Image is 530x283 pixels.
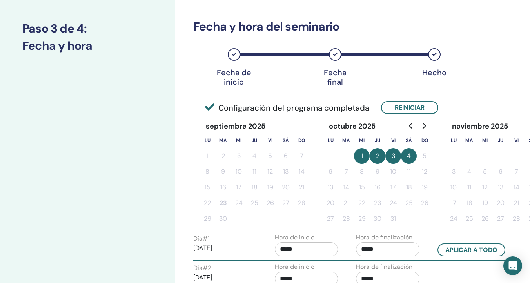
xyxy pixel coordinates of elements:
[200,180,215,195] button: 15
[193,20,459,34] h3: Fecha y hora del seminario
[381,101,438,114] button: Reiniciar
[354,180,370,195] button: 15
[231,148,247,164] button: 3
[493,132,508,148] th: jueves
[385,164,401,180] button: 10
[215,180,231,195] button: 16
[385,180,401,195] button: 17
[215,132,231,148] th: martes
[446,211,461,227] button: 24
[354,164,370,180] button: 8
[323,211,338,227] button: 27
[323,164,338,180] button: 6
[417,180,432,195] button: 19
[405,118,417,134] button: Go to previous month
[215,211,231,227] button: 30
[385,148,401,164] button: 3
[294,164,309,180] button: 14
[415,68,454,77] div: Hecho
[446,180,461,195] button: 10
[193,243,257,253] p: [DATE]
[294,132,309,148] th: domingo
[508,132,524,148] th: viernes
[262,164,278,180] button: 12
[338,180,354,195] button: 14
[262,195,278,211] button: 26
[370,180,385,195] button: 16
[461,164,477,180] button: 4
[493,211,508,227] button: 27
[461,180,477,195] button: 11
[22,39,152,53] h3: Fecha y hora
[294,195,309,211] button: 28
[294,180,309,195] button: 21
[200,132,215,148] th: lunes
[370,164,385,180] button: 9
[316,68,355,87] div: Fecha final
[193,263,211,273] label: Día # 2
[247,148,262,164] button: 4
[247,164,262,180] button: 11
[354,148,370,164] button: 1
[508,195,524,211] button: 21
[417,118,430,134] button: Go to next month
[493,195,508,211] button: 20
[278,132,294,148] th: sábado
[401,148,417,164] button: 4
[275,262,314,272] label: Hora de inicio
[477,164,493,180] button: 5
[354,211,370,227] button: 29
[370,195,385,211] button: 23
[200,195,215,211] button: 22
[200,120,272,132] div: septiembre 2025
[338,195,354,211] button: 21
[493,164,508,180] button: 6
[356,233,412,242] label: Hora de finalización
[278,195,294,211] button: 27
[401,132,417,148] th: sábado
[401,195,417,211] button: 25
[338,164,354,180] button: 7
[262,148,278,164] button: 5
[231,180,247,195] button: 17
[338,211,354,227] button: 28
[214,68,254,87] div: Fecha de inicio
[446,132,461,148] th: lunes
[493,180,508,195] button: 13
[508,164,524,180] button: 7
[417,148,432,164] button: 5
[247,195,262,211] button: 25
[323,195,338,211] button: 20
[370,148,385,164] button: 2
[437,243,505,256] button: Aplicar a todo
[200,148,215,164] button: 1
[215,164,231,180] button: 9
[508,180,524,195] button: 14
[401,180,417,195] button: 18
[323,120,382,132] div: octubre 2025
[215,195,231,211] button: 23
[354,132,370,148] th: miércoles
[385,211,401,227] button: 31
[477,211,493,227] button: 26
[275,233,314,242] label: Hora de inicio
[446,195,461,211] button: 17
[323,132,338,148] th: lunes
[503,256,522,275] div: Open Intercom Messenger
[338,132,354,148] th: martes
[231,132,247,148] th: miércoles
[401,164,417,180] button: 11
[247,180,262,195] button: 18
[354,195,370,211] button: 22
[370,211,385,227] button: 30
[477,195,493,211] button: 19
[417,195,432,211] button: 26
[417,132,432,148] th: domingo
[461,211,477,227] button: 25
[193,234,210,243] label: Día # 1
[215,148,231,164] button: 2
[200,164,215,180] button: 8
[446,164,461,180] button: 3
[278,180,294,195] button: 20
[231,195,247,211] button: 24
